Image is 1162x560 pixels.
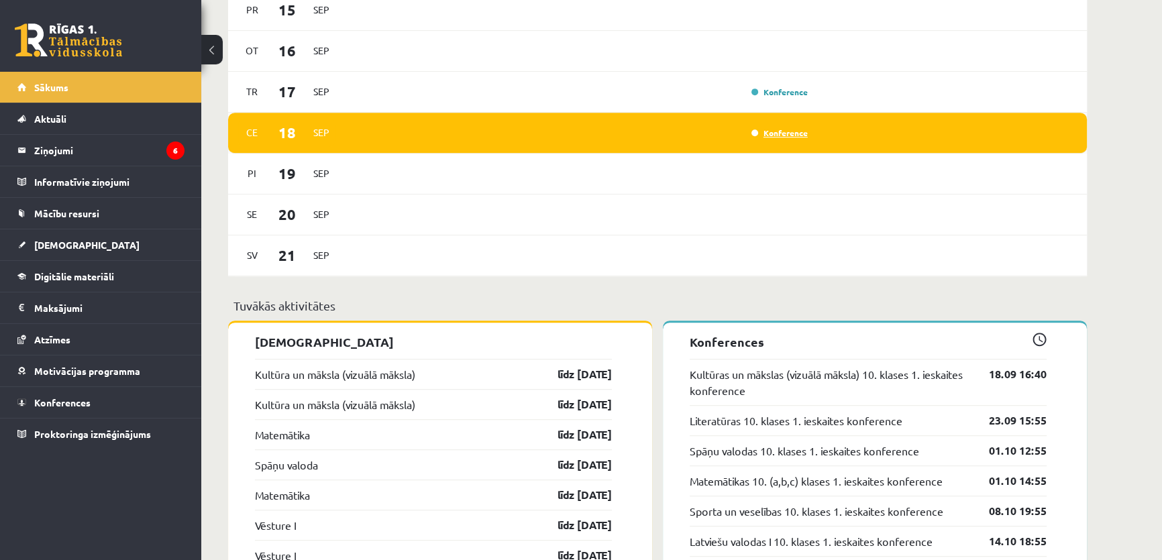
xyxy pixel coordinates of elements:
[238,122,266,143] span: Ce
[969,533,1047,549] a: 14.10 18:55
[307,81,335,102] span: Sep
[969,473,1047,489] a: 01.10 14:55
[17,103,184,134] a: Aktuāli
[255,366,415,382] a: Kultūra un māksla (vizuālā māksla)
[17,229,184,260] a: [DEMOGRAPHIC_DATA]
[751,127,808,138] a: Konference
[690,473,943,489] a: Matemātikas 10. (a,b,c) klases 1. ieskaites konference
[255,457,318,473] a: Spāņu valoda
[690,443,919,459] a: Spāņu valodas 10. klases 1. ieskaites konference
[233,296,1081,315] p: Tuvākās aktivitātes
[34,396,91,408] span: Konferences
[690,533,933,549] a: Latviešu valodas I 10. klases 1. ieskaites konference
[34,239,140,251] span: [DEMOGRAPHIC_DATA]
[17,387,184,418] a: Konferences
[969,412,1047,429] a: 23.09 15:55
[307,40,335,61] span: Sep
[266,162,308,184] span: 19
[238,40,266,61] span: Ot
[34,428,151,440] span: Proktoringa izmēģinājums
[255,517,296,533] a: Vēsture I
[17,135,184,166] a: Ziņojumi6
[34,81,68,93] span: Sākums
[307,204,335,225] span: Sep
[969,366,1047,382] a: 18.09 16:40
[238,81,266,102] span: Tr
[969,443,1047,459] a: 01.10 12:55
[307,163,335,184] span: Sep
[238,204,266,225] span: Se
[690,333,1047,351] p: Konferences
[307,245,335,266] span: Sep
[266,244,308,266] span: 21
[34,135,184,166] legend: Ziņojumi
[34,292,184,323] legend: Maksājumi
[690,366,969,398] a: Kultūras un mākslas (vizuālā māksla) 10. klases 1. ieskaites konference
[690,503,943,519] a: Sporta un veselības 10. klases 1. ieskaites konference
[266,40,308,62] span: 16
[534,366,612,382] a: līdz [DATE]
[238,163,266,184] span: Pi
[255,487,310,503] a: Matemātika
[307,122,335,143] span: Sep
[266,121,308,144] span: 18
[266,203,308,225] span: 20
[969,503,1047,519] a: 08.10 19:55
[534,457,612,473] a: līdz [DATE]
[17,324,184,355] a: Atzīmes
[534,396,612,412] a: līdz [DATE]
[534,427,612,443] a: līdz [DATE]
[34,166,184,197] legend: Informatīvie ziņojumi
[238,245,266,266] span: Sv
[17,72,184,103] a: Sākums
[690,412,902,429] a: Literatūras 10. klases 1. ieskaites konference
[34,365,140,377] span: Motivācijas programma
[534,517,612,533] a: līdz [DATE]
[166,142,184,160] i: 6
[17,261,184,292] a: Digitālie materiāli
[534,487,612,503] a: līdz [DATE]
[266,80,308,103] span: 17
[34,113,66,125] span: Aktuāli
[751,87,808,97] a: Konference
[17,292,184,323] a: Maksājumi
[17,198,184,229] a: Mācību resursi
[17,355,184,386] a: Motivācijas programma
[34,270,114,282] span: Digitālie materiāli
[255,396,415,412] a: Kultūra un māksla (vizuālā māksla)
[255,427,310,443] a: Matemātika
[17,418,184,449] a: Proktoringa izmēģinājums
[17,166,184,197] a: Informatīvie ziņojumi
[34,333,70,345] span: Atzīmes
[15,23,122,57] a: Rīgas 1. Tālmācības vidusskola
[34,207,99,219] span: Mācību resursi
[255,333,612,351] p: [DEMOGRAPHIC_DATA]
